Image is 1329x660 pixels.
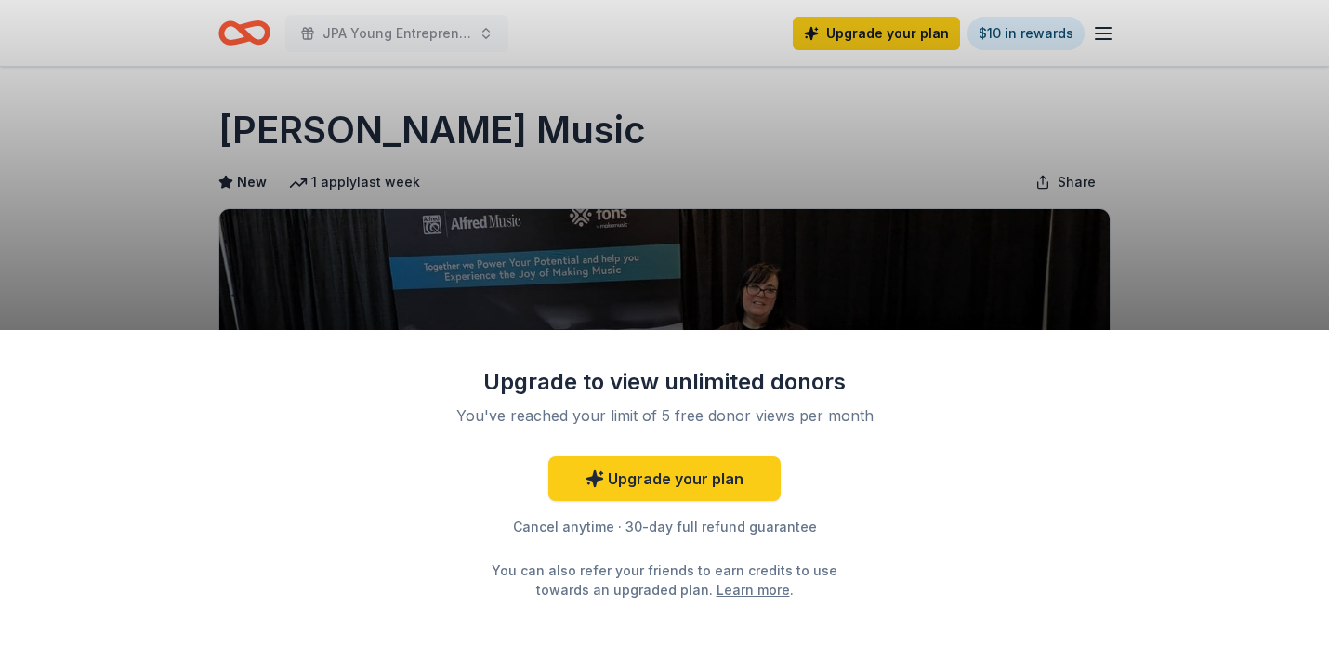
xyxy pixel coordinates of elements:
[548,456,781,501] a: Upgrade your plan
[423,516,906,538] div: Cancel anytime · 30-day full refund guarantee
[717,580,790,600] a: Learn more
[423,367,906,397] div: Upgrade to view unlimited donors
[445,404,884,427] div: You've reached your limit of 5 free donor views per month
[475,561,854,600] div: You can also refer your friends to earn credits to use towards an upgraded plan. .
